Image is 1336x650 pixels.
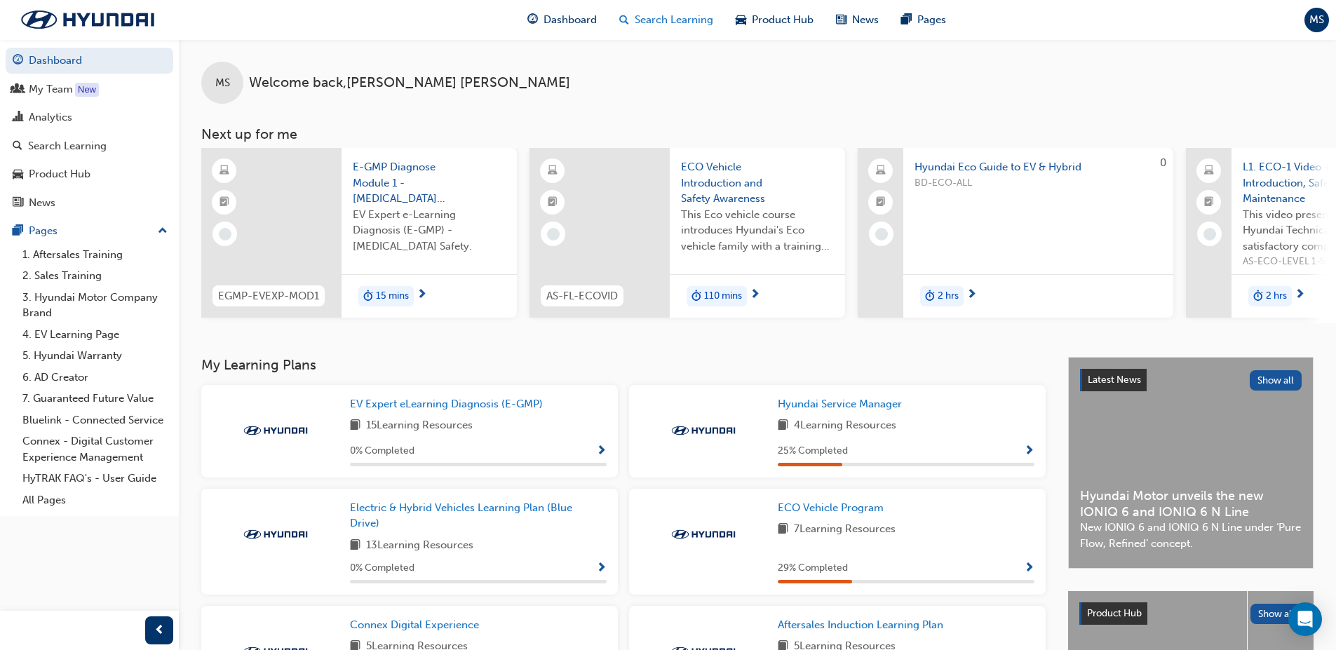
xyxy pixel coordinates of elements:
[1309,12,1324,28] span: MS
[1295,289,1305,302] span: next-icon
[852,12,879,28] span: News
[635,12,713,28] span: Search Learning
[350,398,543,410] span: EV Expert eLearning Diagnosis (E-GMP)
[858,148,1173,318] a: 0Hyundai Eco Guide to EV & HybridBD-ECO-ALLduration-icon2 hrs
[17,409,173,431] a: Bluelink - Connected Service
[17,431,173,468] a: Connex - Digital Customer Experience Management
[778,398,902,410] span: Hyundai Service Manager
[876,194,886,212] span: booktick-icon
[6,218,173,244] button: Pages
[1160,156,1166,169] span: 0
[363,287,373,306] span: duration-icon
[778,560,848,576] span: 29 % Completed
[350,417,360,435] span: book-icon
[548,162,558,180] span: learningResourceType_ELEARNING-icon
[1253,287,1263,306] span: duration-icon
[6,190,173,216] a: News
[17,388,173,409] a: 7. Guaranteed Future Value
[6,104,173,130] a: Analytics
[1203,228,1216,241] span: learningRecordVerb_NONE-icon
[29,223,58,239] div: Pages
[17,244,173,266] a: 1. Aftersales Training
[938,288,959,304] span: 2 hrs
[794,521,896,539] span: 7 Learning Resources
[619,11,629,29] span: search-icon
[220,194,229,212] span: booktick-icon
[1304,8,1329,32] button: MS
[548,194,558,212] span: booktick-icon
[13,197,23,210] span: news-icon
[220,162,229,180] span: learningResourceType_ELEARNING-icon
[1250,370,1302,391] button: Show all
[736,11,746,29] span: car-icon
[353,207,506,255] span: EV Expert e-Learning Diagnosis (E-GMP) - [MEDICAL_DATA] Safety.
[366,417,473,435] span: 15 Learning Resources
[1087,607,1142,619] span: Product Hub
[350,618,479,631] span: Connex Digital Experience
[778,396,907,412] a: Hyundai Service Manager
[1250,604,1303,624] button: Show all
[1024,560,1034,577] button: Show Progress
[350,560,414,576] span: 0 % Completed
[546,288,618,304] span: AS-FL-ECOVID
[6,133,173,159] a: Search Learning
[681,207,834,255] span: This Eco vehicle course introduces Hyundai's Eco vehicle family with a training video presentatio...
[75,83,99,97] div: Tooltip anchor
[825,6,890,34] a: news-iconNews
[28,138,107,154] div: Search Learning
[218,288,319,304] span: EGMP-EVEXP-MOD1
[215,75,230,91] span: MS
[778,501,884,514] span: ECO Vehicle Program
[7,5,168,34] a: Trak
[13,55,23,67] span: guage-icon
[966,289,977,302] span: next-icon
[201,357,1046,373] h3: My Learning Plans
[353,159,506,207] span: E-GMP Diagnose Module 1 - [MEDICAL_DATA] Safety
[665,424,742,438] img: Trak
[596,562,607,575] span: Show Progress
[1024,442,1034,460] button: Show Progress
[29,195,55,211] div: News
[350,501,572,530] span: Electric & Hybrid Vehicles Learning Plan (Blue Drive)
[6,48,173,74] a: Dashboard
[29,166,90,182] div: Product Hub
[875,228,888,241] span: learningRecordVerb_NONE-icon
[665,527,742,541] img: Trak
[17,345,173,367] a: 5. Hyundai Warranty
[1266,288,1287,304] span: 2 hrs
[1080,369,1302,391] a: Latest NewsShow all
[516,6,608,34] a: guage-iconDashboard
[1288,602,1322,636] div: Open Intercom Messenger
[529,148,845,318] a: AS-FL-ECOVIDECO Vehicle Introduction and Safety AwarenessThis Eco vehicle course introduces Hyund...
[350,537,360,555] span: book-icon
[890,6,957,34] a: pages-iconPages
[6,161,173,187] a: Product Hub
[17,287,173,324] a: 3. Hyundai Motor Company Brand
[366,537,473,555] span: 13 Learning Resources
[417,289,427,302] span: next-icon
[778,443,848,459] span: 25 % Completed
[350,443,414,459] span: 0 % Completed
[778,500,889,516] a: ECO Vehicle Program
[13,140,22,153] span: search-icon
[17,489,173,511] a: All Pages
[778,617,949,633] a: Aftersales Induction Learning Plan
[901,11,912,29] span: pages-icon
[724,6,825,34] a: car-iconProduct Hub
[6,76,173,102] a: My Team
[704,288,742,304] span: 110 mins
[681,159,834,207] span: ECO Vehicle Introduction and Safety Awareness
[752,12,814,28] span: Product Hub
[350,617,485,633] a: Connex Digital Experience
[179,126,1336,142] h3: Next up for me
[29,109,72,126] div: Analytics
[158,222,168,241] span: up-icon
[1204,162,1214,180] span: laptop-icon
[915,159,1162,175] span: Hyundai Eco Guide to EV & Hybrid
[1024,445,1034,458] span: Show Progress
[13,111,23,124] span: chart-icon
[596,560,607,577] button: Show Progress
[596,442,607,460] button: Show Progress
[691,287,701,306] span: duration-icon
